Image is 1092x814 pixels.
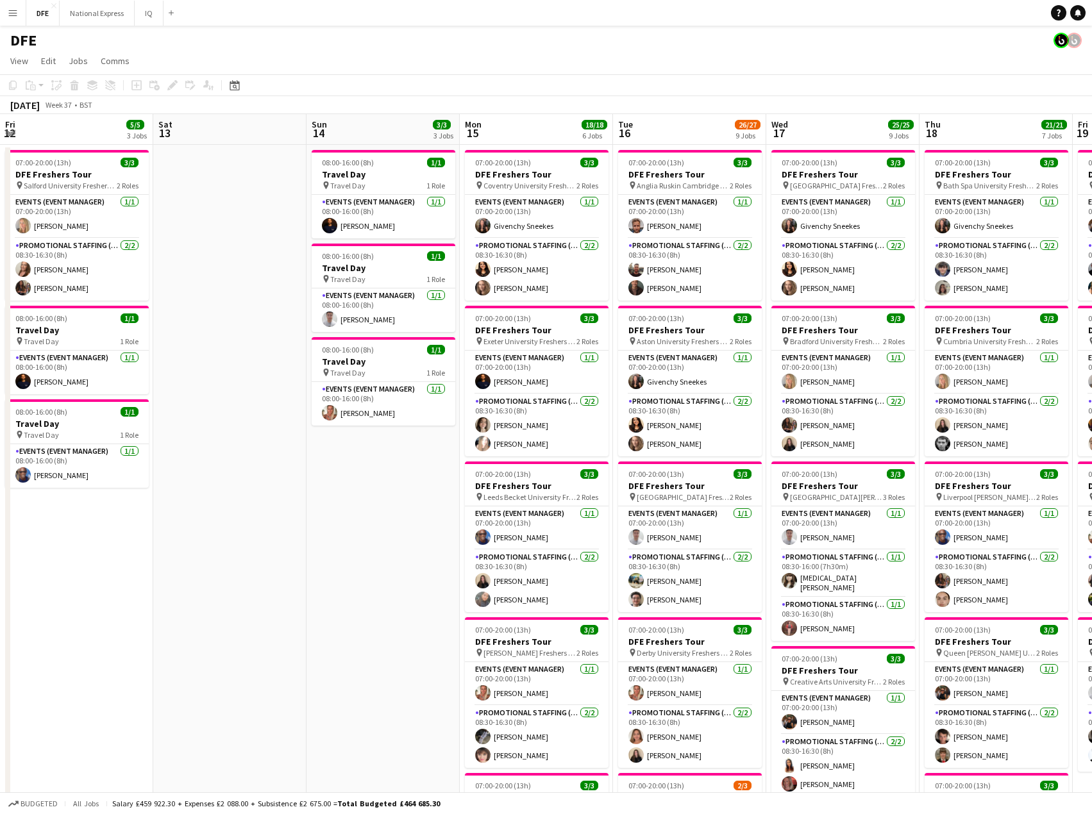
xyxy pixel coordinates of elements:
[10,31,37,50] h1: DFE
[925,306,1068,456] div: 07:00-20:00 (13h)3/3DFE Freshers Tour Cumbria University Freshers Fair2 RolesEvents (Event Manage...
[734,313,752,323] span: 3/3
[63,53,93,69] a: Jobs
[312,262,455,274] h3: Travel Day
[465,119,482,130] span: Mon
[465,550,609,612] app-card-role: Promotional Staffing (Brand Ambassadors)2/208:30-16:30 (8h)[PERSON_NAME][PERSON_NAME]
[935,781,991,790] span: 07:00-20:00 (13h)
[771,735,915,797] app-card-role: Promotional Staffing (Brand Ambassadors)2/208:30-16:30 (8h)[PERSON_NAME][PERSON_NAME]
[112,799,440,808] div: Salary £459 922.30 + Expenses £2 088.00 + Subsistence £2 675.00 =
[426,181,445,190] span: 1 Role
[618,150,762,301] app-job-card: 07:00-20:00 (13h)3/3DFE Freshers Tour Anglia Ruskin Cambridge Freshers Fair2 RolesEvents (Event M...
[618,195,762,238] app-card-role: Events (Event Manager)1/107:00-20:00 (13h)[PERSON_NAME]
[330,181,365,190] span: Travel Day
[925,324,1068,336] h3: DFE Freshers Tour
[618,324,762,336] h3: DFE Freshers Tour
[943,492,1036,502] span: Liverpool [PERSON_NAME] University Freshers Fair
[1036,648,1058,658] span: 2 Roles
[15,313,67,323] span: 08:00-16:00 (8h)
[730,336,752,346] span: 2 Roles
[322,158,374,167] span: 08:00-16:00 (8h)
[771,306,915,456] div: 07:00-20:00 (13h)3/3DFE Freshers Tour Bradford University Freshers Fair2 RolesEvents (Event Manag...
[312,195,455,238] app-card-role: Events (Event Manager)1/108:00-16:00 (8h)[PERSON_NAME]
[475,781,531,790] span: 07:00-20:00 (13h)
[121,158,139,167] span: 3/3
[426,274,445,284] span: 1 Role
[935,469,991,479] span: 07:00-20:00 (13h)
[925,480,1068,492] h3: DFE Freshers Tour
[618,461,762,612] app-job-card: 07:00-20:00 (13h)3/3DFE Freshers Tour [GEOGRAPHIC_DATA] Freshers Fair2 RolesEvents (Event Manager...
[782,158,837,167] span: 07:00-20:00 (13h)
[96,53,135,69] a: Comms
[576,181,598,190] span: 2 Roles
[925,238,1068,301] app-card-role: Promotional Staffing (Brand Ambassadors)2/208:30-16:30 (8h)[PERSON_NAME][PERSON_NAME]
[475,313,531,323] span: 07:00-20:00 (13h)
[427,345,445,354] span: 1/1
[41,55,56,67] span: Edit
[771,691,915,735] app-card-role: Events (Event Manager)1/107:00-20:00 (13h)[PERSON_NAME]
[618,119,633,130] span: Tue
[465,351,609,394] app-card-role: Events (Event Manager)1/107:00-20:00 (13h)[PERSON_NAME]
[618,351,762,394] app-card-role: Events (Event Manager)1/107:00-20:00 (13h)Givenchy Sneekes
[126,120,144,129] span: 5/5
[5,399,149,488] div: 08:00-16:00 (8h)1/1Travel Day Travel Day1 RoleEvents (Event Manager)1/108:00-16:00 (8h)[PERSON_NAME]
[771,324,915,336] h3: DFE Freshers Tour
[771,506,915,550] app-card-role: Events (Event Manager)1/107:00-20:00 (13h)[PERSON_NAME]
[771,665,915,676] h3: DFE Freshers Tour
[790,336,883,346] span: Bradford University Freshers Fair
[582,120,607,129] span: 18/18
[943,648,1036,658] span: Queen [PERSON_NAME] University Freshers Fair
[475,625,531,635] span: 07:00-20:00 (13h)
[337,799,440,808] span: Total Budgeted £464 685.30
[730,181,752,190] span: 2 Roles
[117,181,139,190] span: 2 Roles
[618,506,762,550] app-card-role: Events (Event Manager)1/107:00-20:00 (13h)[PERSON_NAME]
[887,654,905,663] span: 3/3
[769,126,788,140] span: 17
[24,430,59,440] span: Travel Day
[943,336,1036,346] span: Cumbria University Freshers Fair
[883,181,905,190] span: 2 Roles
[628,625,684,635] span: 07:00-20:00 (13h)
[465,662,609,706] app-card-role: Events (Event Manager)1/107:00-20:00 (13h)[PERSON_NAME]
[771,461,915,641] div: 07:00-20:00 (13h)3/3DFE Freshers Tour [GEOGRAPHIC_DATA][PERSON_NAME][DEMOGRAPHIC_DATA] Freshers F...
[5,150,149,301] div: 07:00-20:00 (13h)3/3DFE Freshers Tour Salford University Freshers Fair2 RolesEvents (Event Manage...
[734,625,752,635] span: 3/3
[618,480,762,492] h3: DFE Freshers Tour
[618,169,762,180] h3: DFE Freshers Tour
[628,158,684,167] span: 07:00-20:00 (13h)
[637,648,730,658] span: Derby University Freshers Fair
[782,469,837,479] span: 07:00-20:00 (13h)
[1078,119,1088,130] span: Fri
[943,181,1036,190] span: Bath Spa University Freshers Fair
[618,617,762,768] app-job-card: 07:00-20:00 (13h)3/3DFE Freshers Tour Derby University Freshers Fair2 RolesEvents (Event Manager)...
[465,306,609,456] div: 07:00-20:00 (13h)3/3DFE Freshers Tour Exeter University Freshers Fair2 RolesEvents (Event Manager...
[887,313,905,323] span: 3/3
[465,238,609,301] app-card-role: Promotional Staffing (Brand Ambassadors)2/208:30-16:30 (8h)[PERSON_NAME][PERSON_NAME]
[5,306,149,394] div: 08:00-16:00 (8h)1/1Travel Day Travel Day1 RoleEvents (Event Manager)1/108:00-16:00 (8h)[PERSON_NAME]
[483,648,576,658] span: [PERSON_NAME] Freshers Fair
[465,706,609,768] app-card-role: Promotional Staffing (Brand Ambassadors)2/208:30-16:30 (8h)[PERSON_NAME][PERSON_NAME]
[3,126,15,140] span: 12
[465,461,609,612] div: 07:00-20:00 (13h)3/3DFE Freshers Tour Leeds Becket University Freshers Fair2 RolesEvents (Event M...
[734,781,752,790] span: 2/3
[1036,492,1058,502] span: 2 Roles
[101,55,130,67] span: Comms
[312,119,327,130] span: Sun
[1040,625,1058,635] span: 3/3
[465,394,609,456] app-card-role: Promotional Staffing (Brand Ambassadors)2/208:30-16:30 (8h)[PERSON_NAME][PERSON_NAME]
[580,781,598,790] span: 3/3
[771,646,915,797] app-job-card: 07:00-20:00 (13h)3/3DFE Freshers Tour Creative Arts University Freshers Fair2 RolesEvents (Event ...
[1036,336,1058,346] span: 2 Roles
[5,238,149,301] app-card-role: Promotional Staffing (Brand Ambassadors)2/208:30-16:30 (8h)[PERSON_NAME][PERSON_NAME]
[465,324,609,336] h3: DFE Freshers Tour
[782,654,837,663] span: 07:00-20:00 (13h)
[771,238,915,301] app-card-role: Promotional Staffing (Brand Ambassadors)2/208:30-16:30 (8h)[PERSON_NAME][PERSON_NAME]
[426,368,445,378] span: 1 Role
[925,150,1068,301] div: 07:00-20:00 (13h)3/3DFE Freshers Tour Bath Spa University Freshers Fair2 RolesEvents (Event Manag...
[1040,469,1058,479] span: 3/3
[735,131,760,140] div: 9 Jobs
[312,288,455,332] app-card-role: Events (Event Manager)1/108:00-16:00 (8h)[PERSON_NAME]
[734,158,752,167] span: 3/3
[580,313,598,323] span: 3/3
